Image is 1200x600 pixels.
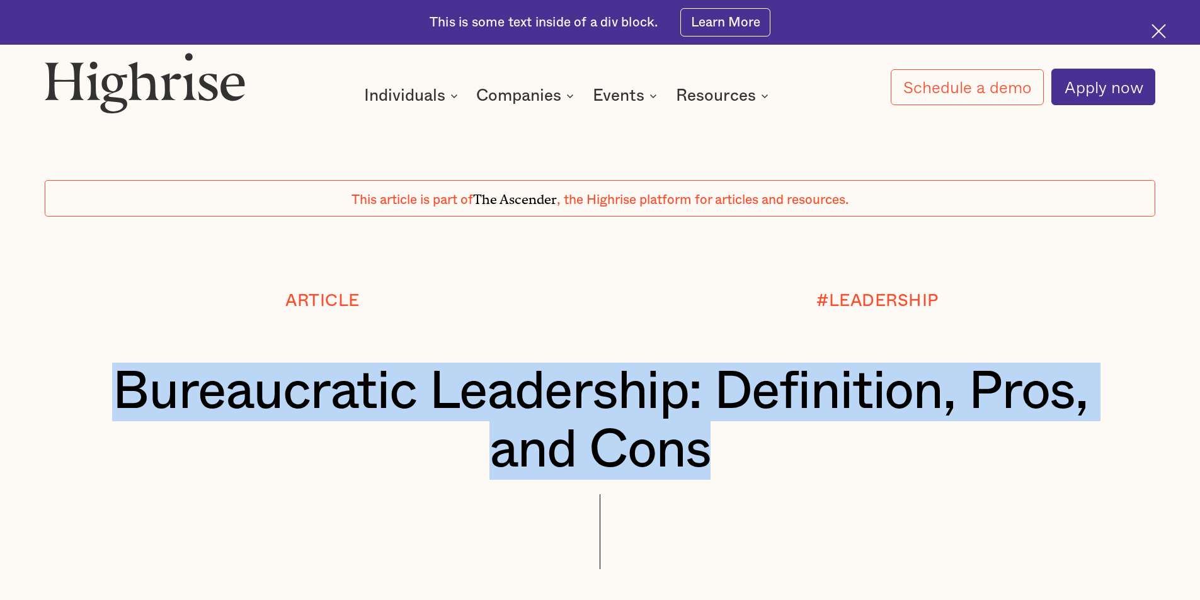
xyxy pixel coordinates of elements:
span: The Ascender [473,188,557,204]
img: Highrise logo [45,52,245,113]
div: Events [593,88,644,103]
span: This article is part of [351,193,473,207]
a: Apply now [1051,69,1155,105]
div: #LEADERSHIP [816,292,939,310]
div: Companies [476,88,578,103]
div: This is some text inside of a div block. [430,14,658,31]
a: Learn More [680,8,770,37]
div: Resources [676,88,772,103]
div: Resources [676,88,756,103]
a: Schedule a demo [891,69,1044,105]
div: Individuals [364,88,445,103]
div: Individuals [364,88,462,103]
div: Companies [476,88,561,103]
div: Article [285,292,360,310]
h1: Bureaucratic Leadership: Definition, Pros, and Cons [91,363,1109,480]
span: , the Highrise platform for articles and resources. [557,193,849,207]
img: Cross icon [1151,24,1166,38]
div: Events [593,88,661,103]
